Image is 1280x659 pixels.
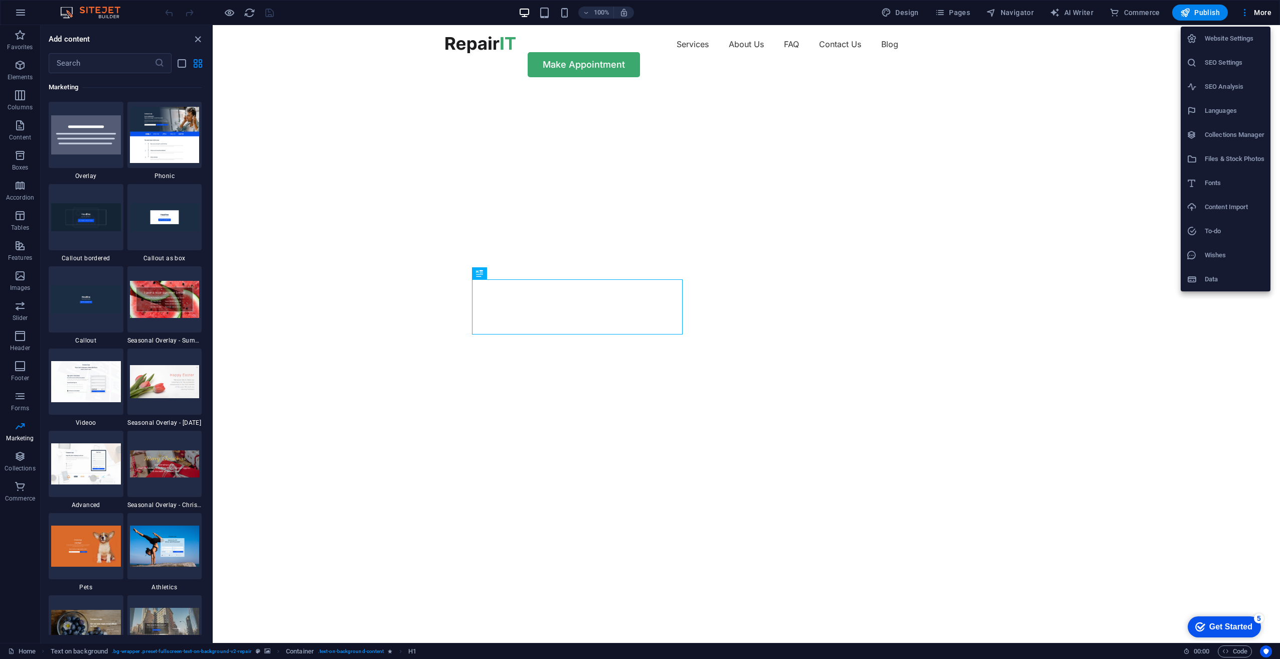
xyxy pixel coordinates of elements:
div: Get Started [27,11,70,20]
h6: Languages [1205,105,1264,117]
h6: Fonts [1205,177,1264,189]
h6: Website Settings [1205,33,1264,45]
h6: Data [1205,273,1264,285]
h6: Content Import [1205,201,1264,213]
div: Get Started 5 items remaining, 0% complete [6,5,79,26]
h6: To-do [1205,225,1264,237]
div: 5 [72,2,82,12]
h6: Collections Manager [1205,129,1264,141]
h6: Files & Stock Photos [1205,153,1264,165]
h6: SEO Analysis [1205,81,1264,93]
h6: Wishes [1205,249,1264,261]
h6: SEO Settings [1205,57,1264,69]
